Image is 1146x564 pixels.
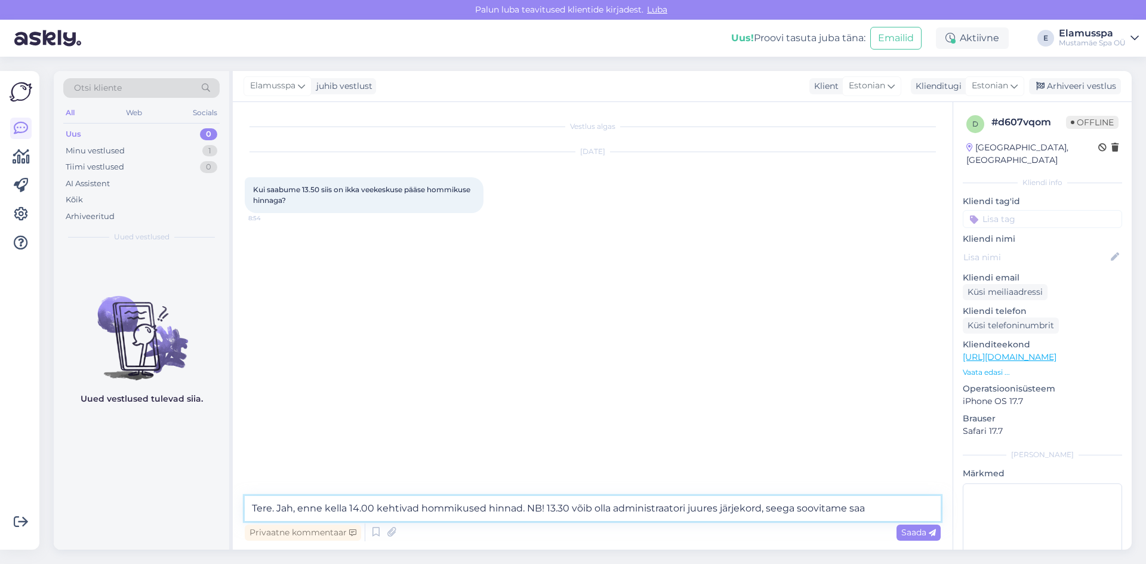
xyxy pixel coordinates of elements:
[963,177,1122,188] div: Kliendi info
[190,105,220,121] div: Socials
[963,251,1108,264] input: Lisa nimi
[963,284,1048,300] div: Küsi meiliaadressi
[963,305,1122,318] p: Kliendi telefon
[936,27,1009,49] div: Aktiivne
[66,178,110,190] div: AI Assistent
[312,80,372,93] div: juhib vestlust
[849,79,885,93] span: Estonian
[963,352,1056,362] a: [URL][DOMAIN_NAME]
[66,194,83,206] div: Kõik
[963,383,1122,395] p: Operatsioonisüsteem
[963,449,1122,460] div: [PERSON_NAME]
[963,412,1122,425] p: Brauser
[963,318,1059,334] div: Küsi telefoninumbrit
[10,81,32,103] img: Askly Logo
[248,214,293,223] span: 8:54
[963,272,1122,284] p: Kliendi email
[731,31,865,45] div: Proovi tasuta juba täna:
[963,395,1122,408] p: iPhone OS 17.7
[124,105,144,121] div: Web
[963,233,1122,245] p: Kliendi nimi
[963,195,1122,208] p: Kliendi tag'id
[963,367,1122,378] p: Vaata edasi ...
[901,527,936,538] span: Saada
[963,210,1122,228] input: Lisa tag
[1029,78,1121,94] div: Arhiveeri vestlus
[963,467,1122,480] p: Märkmed
[253,185,472,205] span: Kui saabume 13.50 siis on ikka veekeskuse pääse hommikuse hinnaga?
[1059,29,1126,38] div: Elamusspa
[731,32,754,44] b: Uus!
[1059,29,1139,48] a: ElamusspaMustamäe Spa OÜ
[200,161,217,173] div: 0
[643,4,671,15] span: Luba
[66,128,81,140] div: Uus
[972,119,978,128] span: d
[114,232,170,242] span: Uued vestlused
[1059,38,1126,48] div: Mustamäe Spa OÜ
[809,80,839,93] div: Klient
[963,338,1122,351] p: Klienditeekond
[245,146,941,157] div: [DATE]
[245,121,941,132] div: Vestlus algas
[250,79,295,93] span: Elamusspa
[966,141,1098,167] div: [GEOGRAPHIC_DATA], [GEOGRAPHIC_DATA]
[245,496,941,521] textarea: Tere. Jah, enne kella 14.00 kehtivad hommikused hinnad. NB! 13.30 võib olla administraatori juure...
[963,425,1122,437] p: Safari 17.7
[245,525,361,541] div: Privaatne kommentaar
[66,145,125,157] div: Minu vestlused
[66,211,115,223] div: Arhiveeritud
[200,128,217,140] div: 0
[54,275,229,382] img: No chats
[63,105,77,121] div: All
[202,145,217,157] div: 1
[1066,116,1119,129] span: Offline
[66,161,124,173] div: Tiimi vestlused
[991,115,1066,130] div: # d607vqom
[81,393,203,405] p: Uued vestlused tulevad siia.
[74,82,122,94] span: Otsi kliente
[911,80,962,93] div: Klienditugi
[972,79,1008,93] span: Estonian
[870,27,922,50] button: Emailid
[1037,30,1054,47] div: E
